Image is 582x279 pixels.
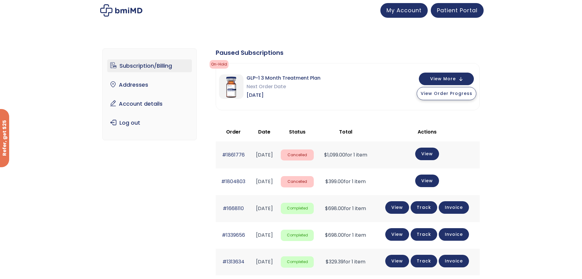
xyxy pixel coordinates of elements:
td: for 1 item [317,141,375,168]
a: #1313634 [222,258,244,265]
span: Cancelled [281,176,314,187]
td: for 1 item [317,168,375,195]
a: Account details [107,97,192,110]
span: Cancelled [281,149,314,161]
a: View [385,255,409,267]
a: Log out [107,116,192,129]
span: My Account [386,6,422,14]
a: View [415,148,439,160]
span: Completed [281,230,314,241]
span: View More [430,77,456,81]
span: Next Order Date [247,82,320,91]
span: Date [258,128,270,135]
td: for 1 item [317,249,375,275]
a: Invoice [439,255,469,267]
button: View More [419,73,474,85]
span: Order [226,128,241,135]
a: Subscription/Billing [107,59,192,72]
span: 698.00 [325,205,344,212]
span: Total [339,128,352,135]
a: My Account [380,3,428,18]
span: Completed [281,203,314,214]
span: 329.39 [326,258,343,265]
img: GLP-1 3 Month Treatment Plan [219,74,243,99]
div: Paused Subscriptions [216,48,480,57]
time: [DATE] [256,232,273,239]
a: #1339656 [222,232,245,239]
a: Track [411,228,437,241]
span: Status [289,128,306,135]
a: Track [411,201,437,214]
span: View Order Progress [421,90,472,96]
a: #1668110 [223,205,244,212]
span: Actions [418,128,437,135]
td: for 1 item [317,195,375,222]
span: $ [325,178,328,185]
a: Invoice [439,228,469,241]
button: View Order Progress [417,87,476,100]
span: $ [325,232,328,239]
span: Completed [281,256,314,268]
span: 399.00 [325,178,344,185]
span: 698.00 [325,232,344,239]
span: 1,099.00 [324,151,345,158]
td: for 1 item [317,222,375,249]
a: View [415,175,439,187]
time: [DATE] [256,178,273,185]
span: GLP-1 3 Month Treatment Plan [247,74,320,82]
a: #1861776 [222,151,245,158]
span: $ [325,205,328,212]
a: Track [411,255,437,267]
time: [DATE] [256,258,273,265]
span: $ [326,258,329,265]
a: Invoice [439,201,469,214]
a: View [385,201,409,214]
a: Addresses [107,78,192,91]
span: [DATE] [247,91,320,100]
span: Patient Portal [437,6,478,14]
span: on-hold [210,60,229,69]
a: Patient Portal [431,3,484,18]
time: [DATE] [256,205,273,212]
a: View [385,228,409,241]
a: #1804803 [221,178,245,185]
img: My account [100,4,142,17]
nav: Account pages [102,48,197,140]
time: [DATE] [256,151,273,158]
span: $ [324,151,327,158]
